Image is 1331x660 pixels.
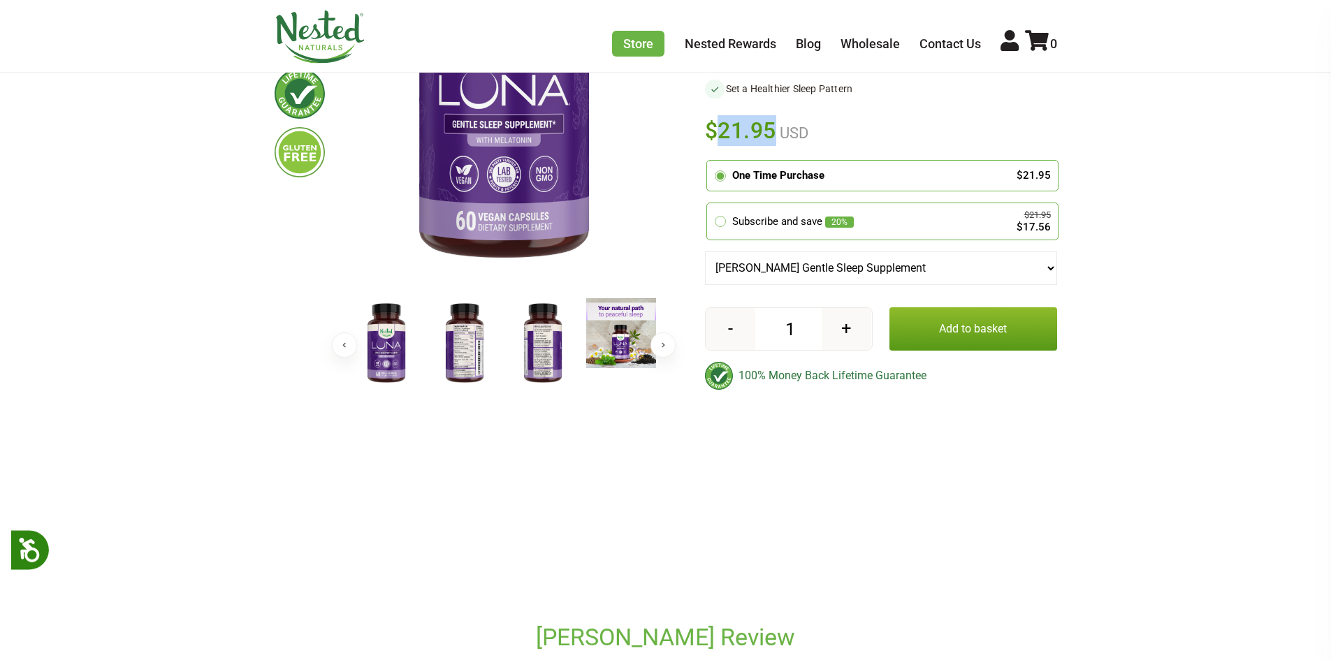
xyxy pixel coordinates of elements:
[706,308,755,350] button: -
[705,115,777,146] span: $21.95
[705,79,881,98] li: Set a Healthier Sleep Pattern
[1050,36,1057,51] span: 0
[275,10,365,64] img: Nested Naturals
[776,124,808,142] span: USD
[351,298,421,389] img: LUNA Gentle Sleep Supplement
[705,362,733,390] img: badge-lifetimeguarantee-color.svg
[919,36,981,51] a: Contact Us
[332,332,357,358] button: Previous
[430,298,500,389] img: LUNA Gentle Sleep Supplement
[889,307,1057,351] button: Add to basket
[650,332,676,358] button: Next
[705,362,1057,390] div: 100% Money Back Lifetime Guarantee
[822,308,871,350] button: +
[586,298,656,368] img: LUNA Gentle Sleep Supplement
[351,622,980,652] h2: [PERSON_NAME] Review
[275,127,325,177] img: glutenfree
[275,412,1057,619] iframe: Reviews Widget
[508,298,578,389] img: LUNA Gentle Sleep Supplement
[685,36,776,51] a: Nested Rewards
[1025,36,1057,51] a: 0
[796,36,821,51] a: Blog
[612,31,664,57] a: Store
[275,68,325,119] img: lifetimeguarantee
[841,36,900,51] a: Wholesale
